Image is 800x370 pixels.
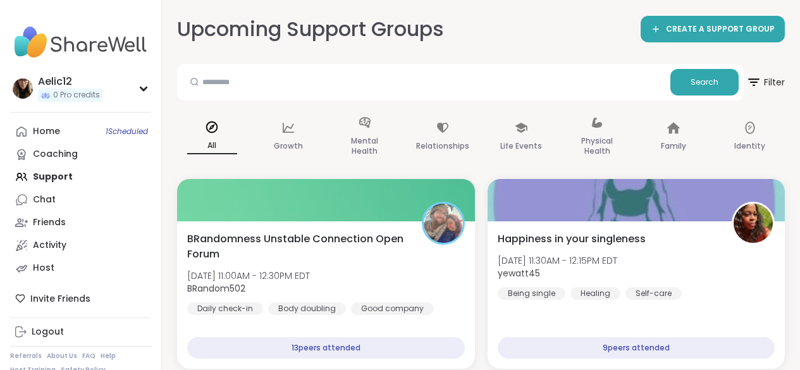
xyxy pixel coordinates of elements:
[10,120,151,143] a: Home1Scheduled
[268,302,346,315] div: Body doubling
[351,302,434,315] div: Good company
[734,204,773,243] img: yewatt45
[53,90,100,101] span: 0 Pro credits
[641,16,785,42] a: CREATE A SUPPORT GROUP
[10,287,151,310] div: Invite Friends
[10,234,151,257] a: Activity
[47,352,77,361] a: About Us
[187,138,237,154] p: All
[746,64,785,101] button: Filter
[498,231,646,247] span: Happiness in your singleness
[670,69,739,96] button: Search
[33,216,66,229] div: Friends
[33,239,66,252] div: Activity
[572,133,622,159] p: Physical Health
[82,352,95,361] a: FAQ
[424,204,463,243] img: BRandom502
[10,321,151,343] a: Logout
[101,352,116,361] a: Help
[33,125,60,138] div: Home
[32,326,64,338] div: Logout
[498,337,775,359] div: 9 peers attended
[38,75,102,89] div: Aelic12
[625,287,682,300] div: Self-care
[187,302,263,315] div: Daily check-in
[10,211,151,234] a: Friends
[33,262,54,274] div: Host
[340,133,390,159] p: Mental Health
[10,143,151,166] a: Coaching
[416,139,469,154] p: Relationships
[187,282,245,295] b: BRandom502
[33,148,78,161] div: Coaching
[498,267,540,280] b: yewatt45
[10,188,151,211] a: Chat
[661,139,686,154] p: Family
[691,77,718,88] span: Search
[570,287,620,300] div: Healing
[33,194,56,206] div: Chat
[746,67,785,97] span: Filter
[187,269,310,282] span: [DATE] 11:00AM - 12:30PM EDT
[10,20,151,65] img: ShareWell Nav Logo
[666,24,775,35] span: CREATE A SUPPORT GROUP
[10,257,151,280] a: Host
[187,231,408,262] span: BRandomness Unstable Connection Open Forum
[177,15,444,44] h2: Upcoming Support Groups
[106,126,148,137] span: 1 Scheduled
[500,139,542,154] p: Life Events
[187,337,465,359] div: 13 peers attended
[10,352,42,361] a: Referrals
[13,78,33,99] img: Aelic12
[734,139,765,154] p: Identity
[274,139,303,154] p: Growth
[498,254,617,267] span: [DATE] 11:30AM - 12:15PM EDT
[498,287,565,300] div: Being single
